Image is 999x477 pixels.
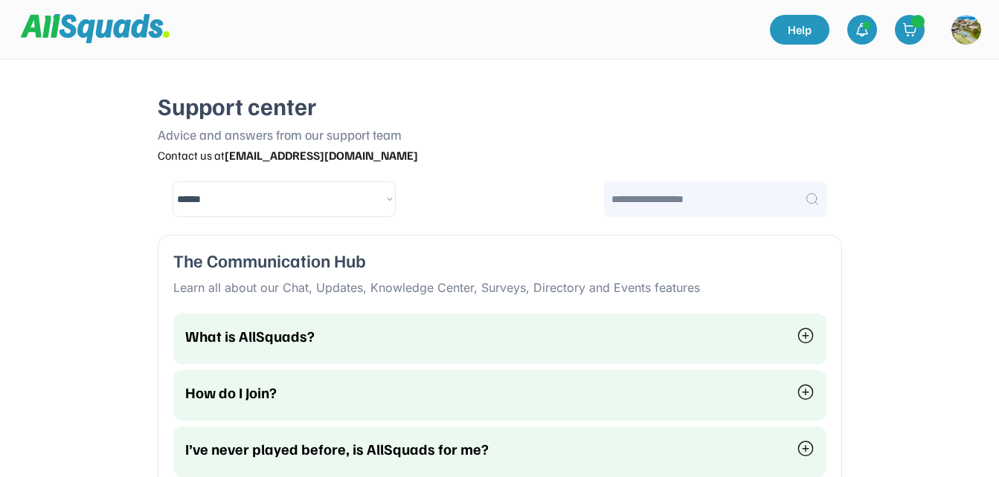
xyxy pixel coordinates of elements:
div: Learn all about our Chat, Updates, Knowledge Center, Surveys, Directory and Events features [173,279,826,296]
div: Support center [158,89,842,123]
strong: [EMAIL_ADDRESS][DOMAIN_NAME] [225,148,418,163]
img: shopping-cart-01%20%281%29.svg [902,22,917,37]
img: plus-circle%20%281%29.svg [797,327,815,345]
img: Squad%20Logo.svg [21,14,170,42]
img: https%3A%2F%2F94044dc9e5d3b3599ffa5e2d56a015ce.cdn.bubble.io%2Ff1727863250124x744008030739924900%... [951,15,981,45]
div: The Communication Hub [173,250,826,270]
div: Advice and answers from our support team [158,126,842,144]
img: plus-circle%20%281%29.svg [797,383,815,401]
div: I’ve never played before, is AllSquads for me? [185,438,779,459]
img: bell-03%20%281%29.svg [855,22,870,37]
div: What is AllSquads? [185,325,779,346]
div: How do I Join? [185,382,779,403]
img: plus-circle%20%281%29.svg [797,440,815,458]
div: Contact us at [158,147,842,163]
a: Help [770,15,829,45]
